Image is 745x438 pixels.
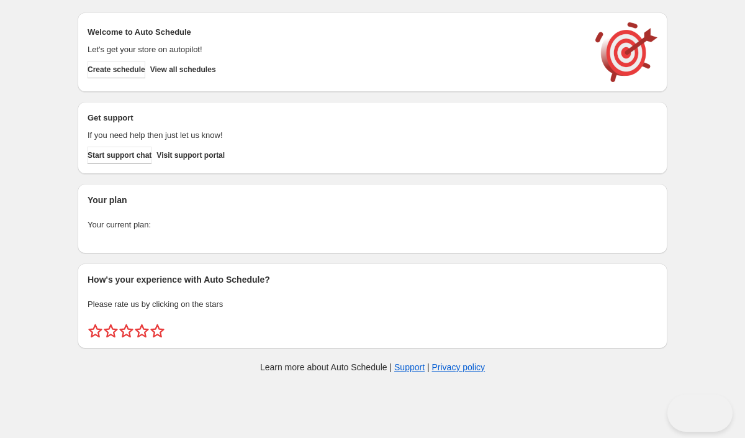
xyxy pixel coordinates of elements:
p: Please rate us by clicking on the stars [88,298,657,311]
a: Privacy policy [432,362,485,372]
a: Visit support portal [156,147,225,164]
p: Your current plan: [88,219,657,231]
button: View all schedules [150,61,216,78]
p: If you need help then just let us know! [88,129,583,142]
a: Start support chat [88,147,151,164]
h2: Get support [88,112,583,124]
h2: Your plan [88,194,657,206]
span: Visit support portal [156,150,225,160]
p: Let's get your store on autopilot! [88,43,583,56]
span: Create schedule [88,65,145,75]
button: Create schedule [88,61,145,78]
h2: Welcome to Auto Schedule [88,26,583,39]
span: View all schedules [150,65,216,75]
p: Learn more about Auto Schedule | | [260,361,485,373]
iframe: Toggle Customer Support [667,395,733,432]
h2: How's your experience with Auto Schedule? [88,273,657,286]
span: Start support chat [88,150,151,160]
a: Support [394,362,425,372]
